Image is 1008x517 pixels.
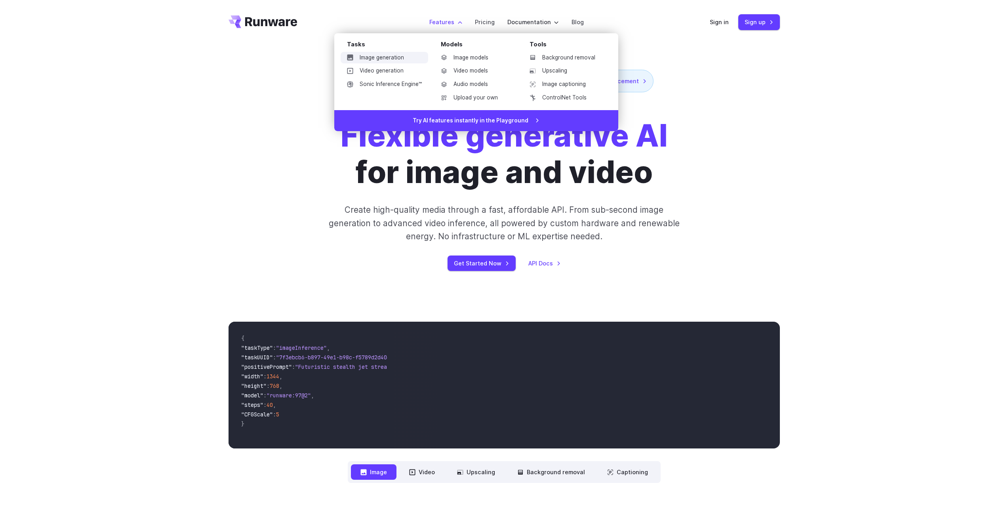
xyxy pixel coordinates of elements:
[341,78,428,90] a: Sonic Inference Engine™
[507,17,559,27] label: Documentation
[523,78,606,90] a: Image captioning
[434,92,517,104] a: Upload your own
[328,203,680,243] p: Create high-quality media through a fast, affordable API. From sub-second image generation to adv...
[241,420,244,427] span: }
[279,382,282,389] span: ,
[241,354,273,361] span: "taskUUID"
[263,392,267,399] span: :
[441,40,517,52] div: Models
[292,363,295,370] span: :
[273,401,276,408] span: ,
[334,110,618,132] a: Try AI features instantly in the Playground
[263,401,267,408] span: :
[400,464,444,480] button: Video
[598,464,657,480] button: Captioning
[267,392,311,399] span: "runware:97@2"
[273,354,276,361] span: :
[276,344,327,351] span: "imageInference"
[434,52,517,64] a: Image models
[523,92,606,104] a: ControlNet Tools
[270,382,279,389] span: 768
[279,373,282,380] span: ,
[429,17,462,27] label: Features
[267,373,279,380] span: 1344
[263,373,267,380] span: :
[241,373,263,380] span: "width"
[276,354,396,361] span: "7f3ebcb6-b897-49e1-b98c-f5789d2d40d7"
[475,17,495,27] a: Pricing
[241,363,292,370] span: "positivePrompt"
[341,65,428,77] a: Video generation
[241,344,273,351] span: "taskType"
[572,17,584,27] a: Blog
[434,78,517,90] a: Audio models
[341,52,428,64] a: Image generation
[241,411,273,418] span: "CFGScale"
[738,14,780,30] a: Sign up
[276,411,279,418] span: 5
[434,65,517,77] a: Video models
[351,464,396,480] button: Image
[241,392,263,399] span: "model"
[530,40,606,52] div: Tools
[295,363,583,370] span: "Futuristic stealth jet streaking through a neon-lit cityscape with glowing purple exhaust"
[241,335,244,342] span: {
[523,52,606,64] a: Background removal
[267,382,270,389] span: :
[448,256,516,271] a: Get Started Now
[241,382,267,389] span: "height"
[347,40,428,52] div: Tasks
[241,401,263,408] span: "steps"
[229,15,297,28] a: Go to /
[448,464,505,480] button: Upscaling
[508,464,595,480] button: Background removal
[341,117,668,154] strong: Flexible generative AI
[311,392,314,399] span: ,
[267,401,273,408] span: 40
[710,17,729,27] a: Sign in
[341,118,668,191] h1: for image and video
[273,411,276,418] span: :
[327,344,330,351] span: ,
[273,344,276,351] span: :
[523,65,606,77] a: Upscaling
[528,259,561,268] a: API Docs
